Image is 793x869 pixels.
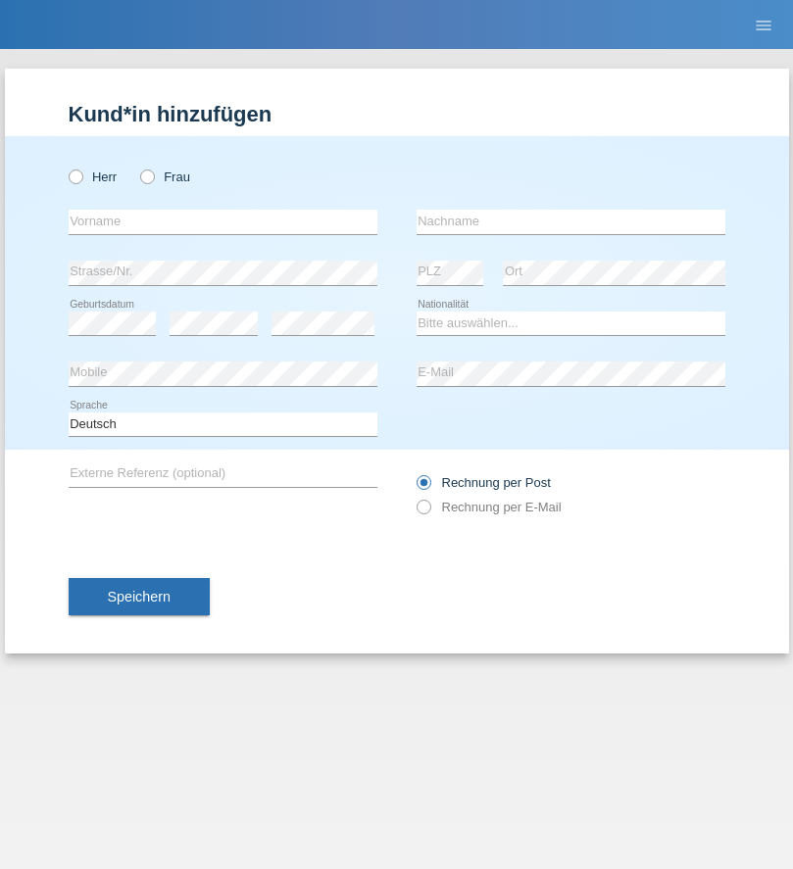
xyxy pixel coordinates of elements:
[69,169,81,182] input: Herr
[69,169,118,184] label: Herr
[140,169,153,182] input: Frau
[744,19,783,30] a: menu
[417,500,429,524] input: Rechnung per E-Mail
[754,16,773,35] i: menu
[140,169,190,184] label: Frau
[417,475,429,500] input: Rechnung per Post
[417,475,551,490] label: Rechnung per Post
[417,500,562,514] label: Rechnung per E-Mail
[108,589,171,604] span: Speichern
[69,578,210,615] button: Speichern
[69,102,725,126] h1: Kund*in hinzufügen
